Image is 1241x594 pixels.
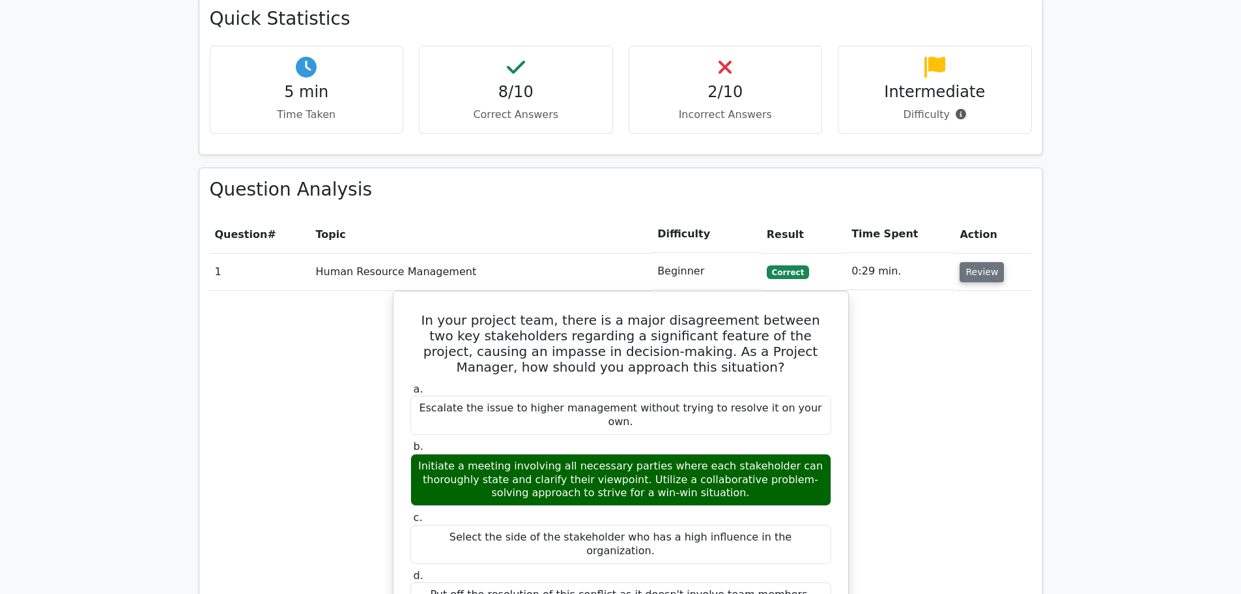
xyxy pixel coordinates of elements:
p: Difficulty [849,107,1021,123]
td: 1 [210,253,311,290]
div: Select the side of the stakeholder who has a high influence in the organization. [410,525,831,564]
h4: 2/10 [640,83,812,102]
th: Difficulty [652,216,762,253]
td: Human Resource Management [311,253,653,290]
th: Action [954,216,1031,253]
h4: 5 min [221,83,393,102]
th: # [210,216,311,253]
td: Beginner [652,253,762,290]
p: Incorrect Answers [640,107,812,123]
p: Time Taken [221,107,393,123]
td: 0:29 min. [846,253,954,290]
th: Topic [311,216,653,253]
button: Review [960,262,1004,282]
span: d. [414,569,423,582]
span: Question [215,228,268,241]
h3: Question Analysis [210,179,1032,201]
span: b. [414,440,423,453]
h4: Intermediate [849,83,1021,102]
span: Correct [767,265,809,278]
span: c. [414,511,423,524]
h5: In your project team, there is a major disagreement between two key stakeholders regarding a sign... [409,312,833,375]
h3: Quick Statistics [210,8,1032,30]
div: Initiate a meeting involving all necessary parties where each stakeholder can thoroughly state an... [410,454,831,506]
th: Result [762,216,846,253]
div: Escalate the issue to higher management without trying to resolve it on your own. [410,396,831,435]
p: Correct Answers [430,107,602,123]
th: Time Spent [846,216,954,253]
span: a. [414,383,423,395]
h4: 8/10 [430,83,602,102]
